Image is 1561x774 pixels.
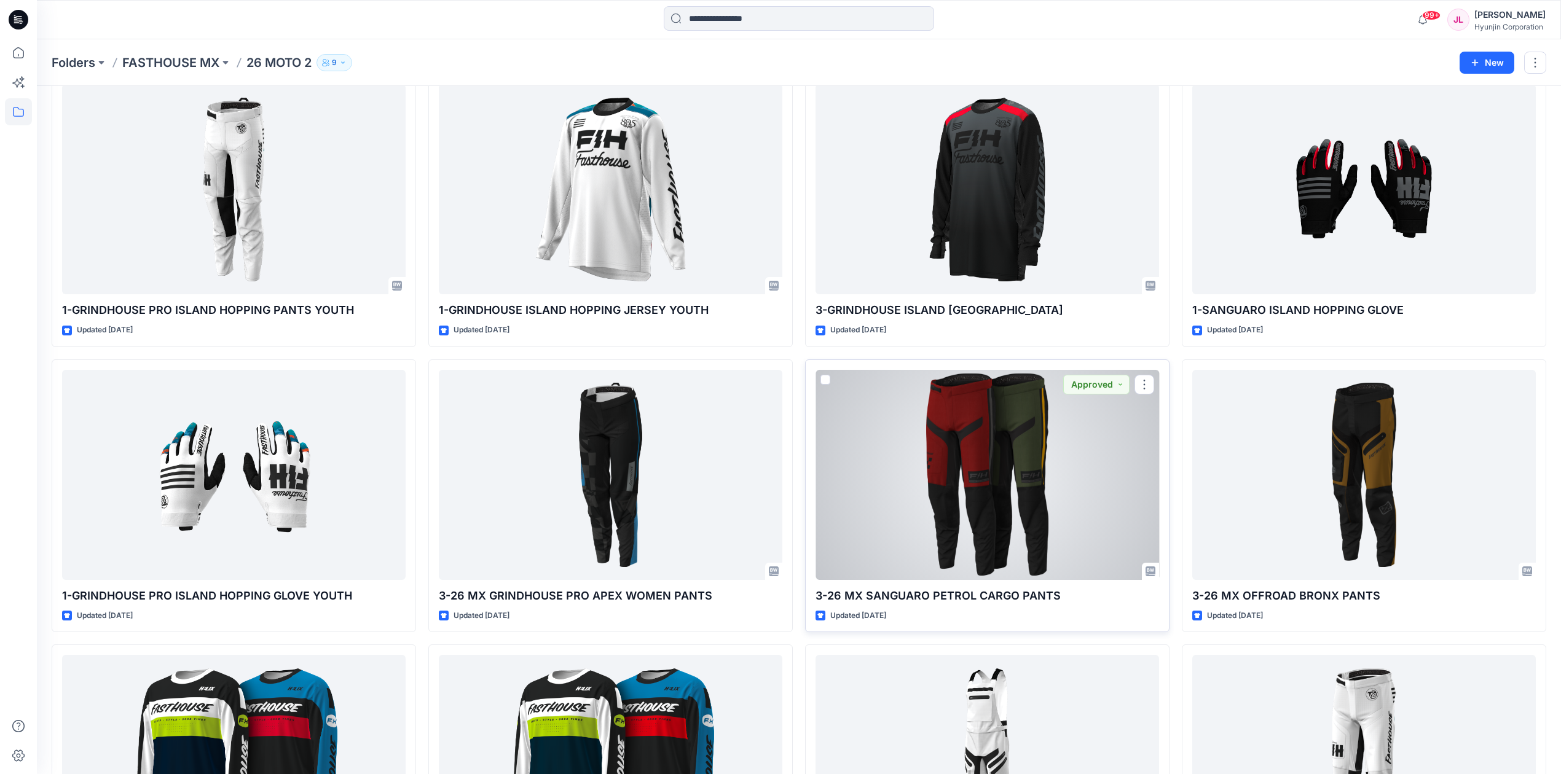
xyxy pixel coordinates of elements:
p: 3-26 MX GRINDHOUSE PRO APEX WOMEN PANTS [439,587,782,604]
p: Updated [DATE] [454,609,509,622]
p: 1-GRINDHOUSE ISLAND HOPPING JERSEY YOUTH [439,302,782,319]
button: 9 [317,54,352,71]
button: New [1460,52,1514,74]
a: FASTHOUSE MX [122,54,219,71]
a: 1-GRINDHOUSE ISLAND HOPPING JERSEY YOUTH [439,84,782,294]
p: Updated [DATE] [830,324,886,337]
p: 3-26 MX OFFROAD BRONX PANTS [1192,587,1536,604]
p: Updated [DATE] [77,609,133,622]
a: 1-GRINDHOUSE PRO ISLAND HOPPING GLOVE YOUTH [62,370,406,580]
div: JL [1447,9,1469,31]
div: Hyunjin Corporation [1474,22,1546,31]
p: 1-SANGUARO ISLAND HOPPING GLOVE [1192,302,1536,319]
a: Folders [52,54,95,71]
p: Updated [DATE] [1207,324,1263,337]
span: 99+ [1422,10,1441,20]
p: 3-26 MX SANGUARO PETROL CARGO PANTS [816,587,1159,604]
p: 9 [332,56,337,69]
p: Updated [DATE] [454,324,509,337]
a: 3-GRINDHOUSE ISLAND HOPPING JERSEY [816,84,1159,294]
p: Updated [DATE] [77,324,133,337]
a: 3-26 MX GRINDHOUSE PRO APEX WOMEN PANTS [439,370,782,580]
a: 1-SANGUARO ISLAND HOPPING GLOVE [1192,84,1536,294]
p: 3-GRINDHOUSE ISLAND [GEOGRAPHIC_DATA] [816,302,1159,319]
p: 1-GRINDHOUSE PRO ISLAND HOPPING GLOVE YOUTH [62,587,406,604]
a: 3-26 MX OFFROAD BRONX PANTS [1192,370,1536,580]
a: 3-26 MX SANGUARO PETROL CARGO PANTS [816,370,1159,580]
p: 26 MOTO 2 [246,54,312,71]
div: [PERSON_NAME] [1474,7,1546,22]
p: Updated [DATE] [1207,609,1263,622]
a: 1-GRINDHOUSE PRO ISLAND HOPPING PANTS YOUTH [62,84,406,294]
p: Updated [DATE] [830,609,886,622]
p: 1-GRINDHOUSE PRO ISLAND HOPPING PANTS YOUTH [62,302,406,319]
